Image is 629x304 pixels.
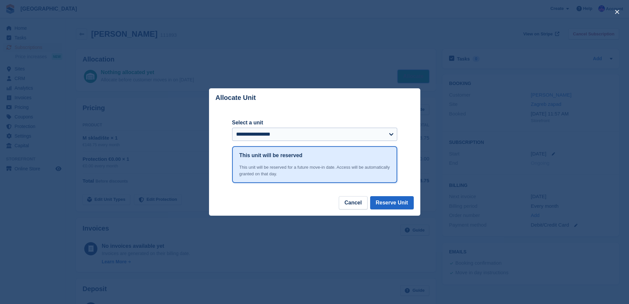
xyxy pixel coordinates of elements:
[216,94,256,102] p: Allocate Unit
[612,7,622,17] button: close
[239,152,302,159] h1: This unit will be reserved
[370,196,414,209] button: Reserve Unit
[232,119,397,127] label: Select a unit
[339,196,367,209] button: Cancel
[239,164,390,177] div: This unit will be reserved for a future move-in date. Access will be automatically granted on tha...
